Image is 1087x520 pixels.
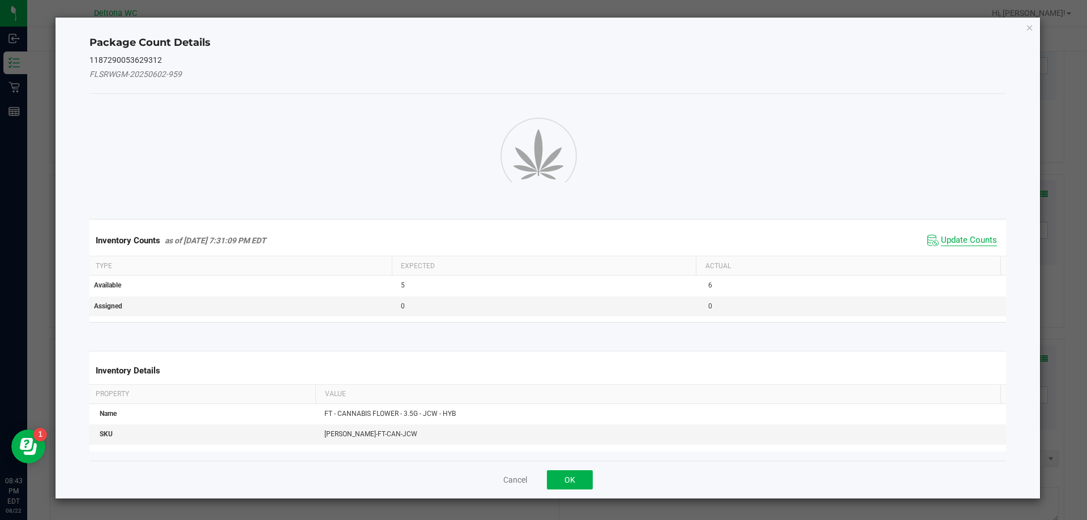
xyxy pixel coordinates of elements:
[324,450,388,458] span: 1187290053629312
[96,235,160,246] span: Inventory Counts
[89,36,1007,50] h4: Package Count Details
[94,302,122,310] span: Assigned
[100,430,113,438] span: SKU
[96,390,129,398] span: Property
[324,430,417,438] span: [PERSON_NAME]-FT-CAN-JCW
[705,262,731,270] span: Actual
[401,262,435,270] span: Expected
[100,450,134,458] span: Package ID
[547,470,593,489] button: OK
[96,366,160,376] span: Inventory Details
[11,429,45,463] iframe: Resource center
[1026,20,1034,34] button: Close
[165,236,266,245] span: as of [DATE] 7:31:09 PM EDT
[100,410,117,418] span: Name
[94,281,121,289] span: Available
[401,281,405,289] span: 5
[325,390,346,398] span: Value
[96,262,112,270] span: Type
[708,302,712,310] span: 0
[89,56,1007,65] h5: 1187290053629312
[503,474,527,485] button: Cancel
[33,428,47,441] iframe: Resource center unread badge
[324,410,456,418] span: FT - CANNABIS FLOWER - 3.5G - JCW - HYB
[708,281,712,289] span: 6
[401,302,405,310] span: 0
[941,235,997,246] span: Update Counts
[89,70,1007,79] h5: FLSRWGM-20250602-959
